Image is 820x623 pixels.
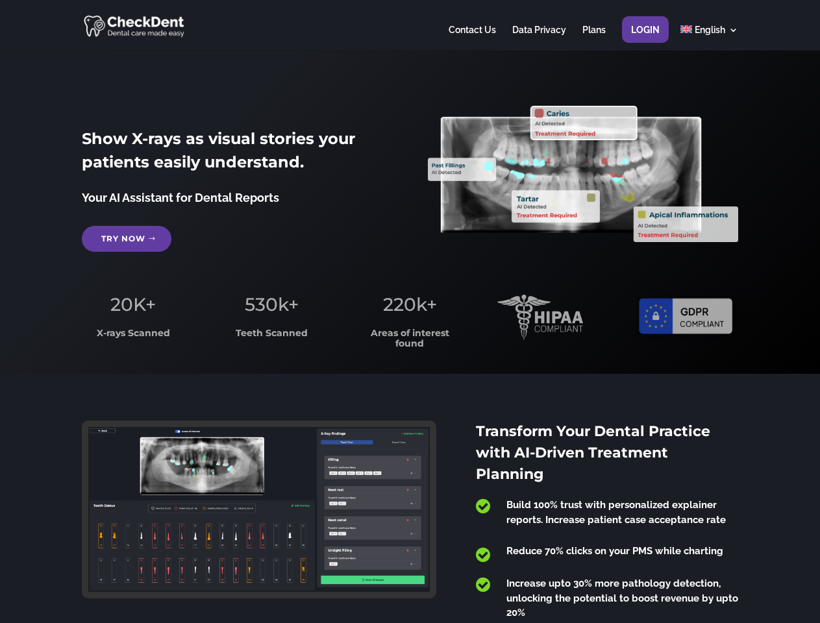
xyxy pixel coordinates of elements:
[82,226,171,252] a: Try Now
[110,293,156,315] span: 20K+
[82,191,279,204] span: Your AI Assistant for Dental Reports
[428,106,738,242] img: X_Ray_annotated
[512,25,566,51] a: Data Privacy
[245,293,299,315] span: 530k+
[449,25,496,51] a: Contact Us
[506,499,726,526] span: Build 100% trust with personalized explainer reports. Increase patient case acceptance rate
[476,498,490,515] span: 
[359,328,462,355] h3: Areas of interest found
[383,293,437,315] span: 220k+
[82,127,391,180] h2: Show X-rays as visual stories your patients easily understand.
[631,25,660,51] a: Login
[506,578,738,618] span: Increase upto 30% more pathology detection, unlocking the potential to boost revenue by upto 20%
[84,13,186,38] img: CheckDent AI
[695,25,725,35] span: English
[506,545,723,557] span: Reduce 70% clicks on your PMS while charting
[582,25,606,51] a: Plans
[680,25,738,51] a: English
[476,576,490,593] span: 
[476,546,490,563] span: 
[476,422,710,483] span: Transform Your Dental Practice with AI-Driven Treatment Planning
